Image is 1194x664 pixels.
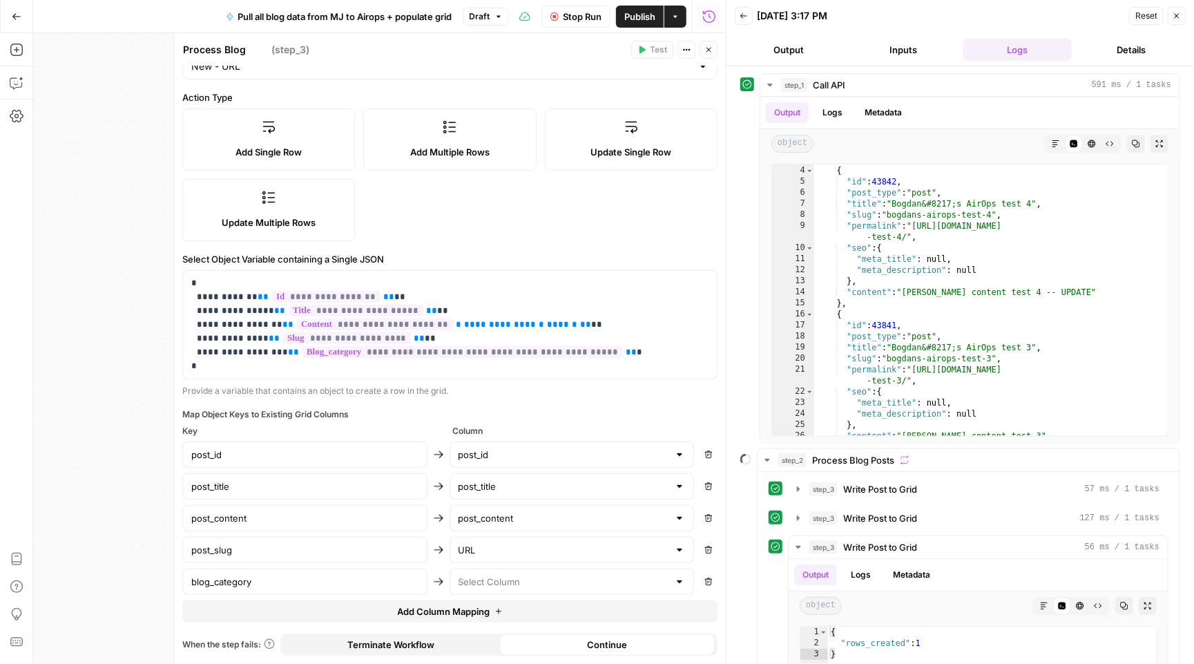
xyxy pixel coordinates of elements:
span: object [800,597,842,615]
div: 22 [772,386,814,397]
button: Metadata [885,565,938,585]
button: Output [794,565,837,585]
span: Column [453,425,718,437]
div: 5 [772,176,814,187]
div: 7 [772,198,814,209]
span: Pull all blog data from MJ to Airops + populate grid [238,10,452,23]
span: Toggle code folding, rows 16 through 27 [806,309,813,320]
span: Write Post to Grid [843,511,917,525]
span: Write Post to Grid [843,482,917,496]
div: 2 [800,638,828,649]
span: Stop Run [563,10,601,23]
span: Process Blog Posts [812,453,894,467]
div: 13 [772,276,814,287]
span: Continue [587,638,627,652]
span: step_3 [809,511,838,525]
div: 8 [772,209,814,220]
span: step_3 [809,540,838,554]
div: 11 [772,254,814,265]
button: Test [631,41,673,59]
div: 18 [772,331,814,342]
div: 21 [772,364,814,386]
div: 19 [772,342,814,353]
button: Reset [1129,7,1164,25]
div: 14 [772,287,814,298]
button: Publish [616,6,664,28]
span: step_3 [809,482,838,496]
button: Terminate Workflow [283,634,499,656]
div: 591 ms / 1 tasks [760,97,1179,442]
div: 12 [772,265,814,276]
span: 591 ms / 1 tasks [1092,79,1171,91]
span: Toggle code folding, rows 4 through 15 [806,165,813,176]
span: Add Column Mapping [398,605,490,618]
span: Update Multiple Rows [222,216,316,229]
input: post_id [459,448,669,462]
span: object [771,135,813,153]
input: New - URL [191,59,692,73]
span: step_2 [778,453,807,467]
button: Details [1077,39,1186,61]
span: Toggle code folding, rows 10 through 13 [806,243,813,254]
span: Call API [813,78,845,92]
button: 57 ms / 1 tasks [789,478,1168,500]
span: Key [182,425,447,437]
div: 25 [772,419,814,430]
label: Action Type [182,91,718,104]
span: Publish [624,10,655,23]
span: 56 ms / 1 tasks [1085,541,1159,553]
span: 57 ms / 1 tasks [1085,483,1159,495]
input: post_title [459,480,669,493]
span: Test [650,44,667,56]
input: URL [459,543,669,557]
span: Add Single Row [236,145,302,159]
button: Draft [463,8,509,26]
span: Draft [470,10,490,23]
div: 1 [800,627,828,638]
span: Update Single Row [591,145,672,159]
a: When the step fails: [182,638,275,651]
button: Inputs [849,39,957,61]
button: Logs [814,102,851,123]
span: 127 ms / 1 tasks [1080,512,1159,524]
span: Reset [1135,10,1157,22]
button: Stop Run [541,6,610,28]
button: Add Column Mapping [182,600,718,623]
div: 23 [772,397,814,408]
div: 15 [772,298,814,309]
button: Pull all blog data from MJ to Airops + populate grid [218,6,461,28]
span: Write Post to Grid [843,540,917,554]
div: 4 [772,165,814,176]
button: Output [766,102,809,123]
span: Add Multiple Rows [410,145,490,159]
div: 10 [772,243,814,254]
span: ( step_3 ) [271,43,309,57]
div: 17 [772,320,814,331]
span: Toggle code folding, rows 22 through 25 [806,386,813,397]
button: Logs [842,565,879,585]
input: Select Column [459,575,669,589]
div: Provide a variable that contains an object to create a row in the grid. [182,385,718,397]
button: Logs [963,39,1072,61]
div: 16 [772,309,814,320]
label: Select Object Variable containing a Single JSON [182,252,718,266]
div: 9 [772,220,814,243]
span: Toggle code folding, rows 1 through 3 [820,627,827,638]
button: Output [735,39,843,61]
div: Map Object Keys to Existing Grid Columns [182,408,718,421]
button: Metadata [856,102,910,123]
div: 24 [772,408,814,419]
button: 127 ms / 1 tasks [789,507,1168,529]
div: 20 [772,353,814,364]
button: 591 ms / 1 tasks [760,74,1179,96]
div: 26 [772,430,814,442]
button: 56 ms / 1 tasks [789,536,1168,558]
input: post_content [459,511,669,525]
textarea: Write Post to Grid [183,43,268,57]
div: 6 [772,187,814,198]
div: 3 [800,649,828,660]
span: step_1 [781,78,807,92]
span: Terminate Workflow [348,638,435,652]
